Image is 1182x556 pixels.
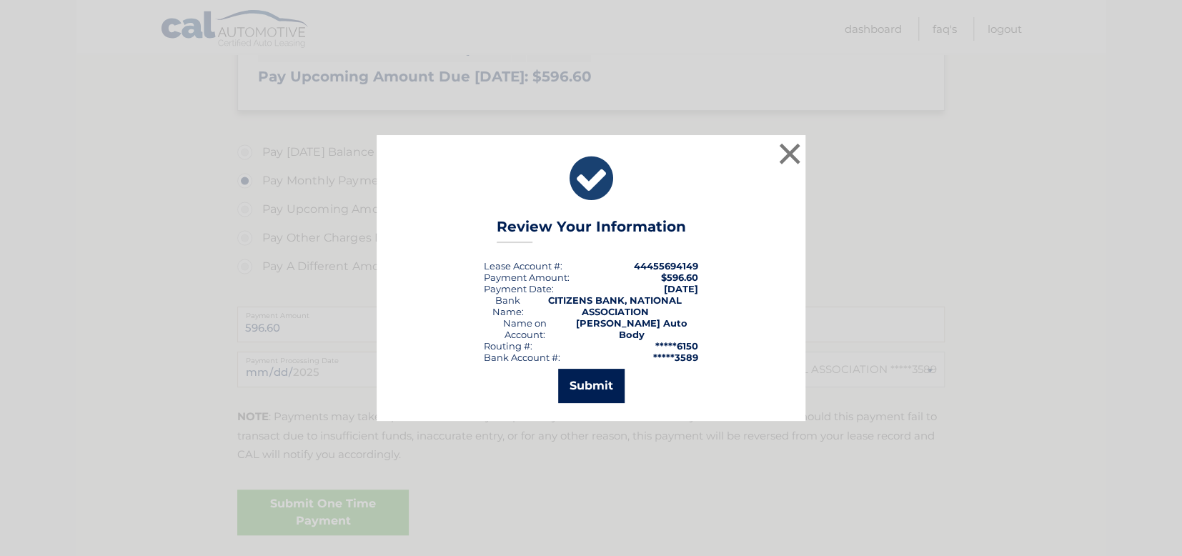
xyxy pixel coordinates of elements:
h3: Review Your Information [497,218,686,243]
button: × [775,139,804,168]
div: Routing #: [484,340,532,352]
span: $596.60 [661,272,698,283]
strong: CITIZENS BANK, NATIONAL ASSOCIATION [548,294,682,317]
div: Name on Account: [484,317,566,340]
strong: [PERSON_NAME] Auto Body [576,317,687,340]
button: Submit [558,369,625,403]
strong: 44455694149 [634,260,698,272]
div: Payment Amount: [484,272,570,283]
div: Lease Account #: [484,260,562,272]
span: [DATE] [664,283,698,294]
div: Bank Account #: [484,352,560,363]
div: Bank Name: [484,294,532,317]
span: Payment Date [484,283,552,294]
div: : [484,283,554,294]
